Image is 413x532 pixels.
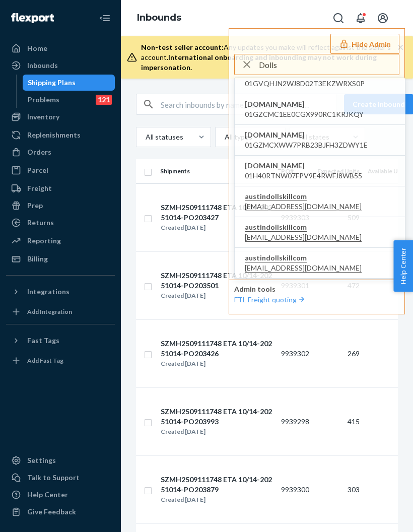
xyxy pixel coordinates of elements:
[161,475,272,495] div: SZMH2509111748 ETA 10/14-20251014-PO203879
[6,233,115,249] a: Reporting
[259,54,399,75] input: Search or paste seller ID
[348,349,360,358] span: 269
[277,387,313,455] td: 9939298
[156,159,277,183] th: Shipments
[23,92,115,108] a: Problems121
[328,8,349,28] button: Open Search Box
[27,130,81,140] div: Replenishments
[6,57,115,74] a: Inbounds
[161,291,272,301] div: Created [DATE]
[245,99,364,109] span: [DOMAIN_NAME]
[277,455,313,523] td: 9939300
[6,353,115,369] a: Add Fast Tag
[27,218,54,228] div: Returns
[6,470,115,486] a: Talk to Support
[137,12,181,23] a: Inbounds
[27,165,48,175] div: Parcel
[6,284,115,300] button: Integrations
[145,132,146,142] input: All statuses
[6,197,115,214] a: Prep
[161,407,272,427] div: SZMH2509111748 ETA 10/14-20251014-PO203993
[245,140,368,150] span: 01GZMCXWW7PRB23BJFH3ZDWY1E
[27,307,72,316] div: Add Integration
[28,78,76,88] div: Shipping Plans
[245,161,362,171] span: [DOMAIN_NAME]
[6,180,115,196] a: Freight
[27,236,61,246] div: Reporting
[393,240,413,292] button: Help Center
[141,42,397,73] div: Any updates you make will reflect against the seller's account.
[245,130,368,140] span: [DOMAIN_NAME]
[161,271,272,291] div: SZMH2509111748 ETA 10/14-20251014-PO203501
[245,79,365,89] span: 01GVQHJN2WJ8D02T3EKZWRXS0P
[6,504,115,520] button: Give Feedback
[161,359,272,369] div: Created [DATE]
[6,452,115,469] a: Settings
[6,162,115,178] a: Parcel
[161,339,272,359] div: SZMH2509111748 ETA 10/14-20251014-PO203426
[330,34,399,54] button: Hide Admin
[95,8,115,28] button: Close Navigation
[351,8,371,28] button: Open notifications
[6,304,115,320] a: Add Integration
[27,287,70,297] div: Integrations
[27,254,48,264] div: Billing
[27,112,59,122] div: Inventory
[245,171,362,181] span: 01H40RTNW07FPV9E4RWFJ8WB55
[161,94,336,114] input: Search inbounds by name, destination, msku...
[6,127,115,143] a: Replenishments
[6,144,115,160] a: Orders
[27,147,51,157] div: Orders
[11,13,54,23] img: Flexport logo
[6,40,115,56] a: Home
[161,203,272,223] div: SZMH2509111748 ETA 10/14-20251014-PO203427
[234,295,307,304] a: FTL Freight quoting
[161,427,272,437] div: Created [DATE]
[161,495,272,505] div: Created [DATE]
[277,319,313,387] td: 9939302
[23,75,115,91] a: Shipping Plans
[6,109,115,125] a: Inventory
[6,332,115,349] button: Fast Tags
[234,284,399,294] p: Admin tools
[373,8,393,28] button: Open account menu
[27,490,68,500] div: Help Center
[6,215,115,231] a: Returns
[245,109,364,119] span: 01GZCMC1EE0CGX990RC1KRJKQY
[96,95,112,105] div: 121
[348,485,360,494] span: 303
[27,455,56,465] div: Settings
[27,356,63,365] div: Add Fast Tag
[141,43,224,51] span: Non-test seller account:
[27,183,52,193] div: Freight
[224,132,225,142] input: All types
[28,95,59,105] div: Problems
[27,201,43,211] div: Prep
[27,473,80,483] div: Talk to Support
[27,336,59,346] div: Fast Tags
[6,487,115,503] a: Help Center
[27,43,47,53] div: Home
[129,4,189,33] ol: breadcrumbs
[348,417,360,426] span: 415
[27,60,58,71] div: Inbounds
[6,251,115,267] a: Billing
[27,507,76,517] div: Give Feedback
[161,223,272,233] div: Created [DATE]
